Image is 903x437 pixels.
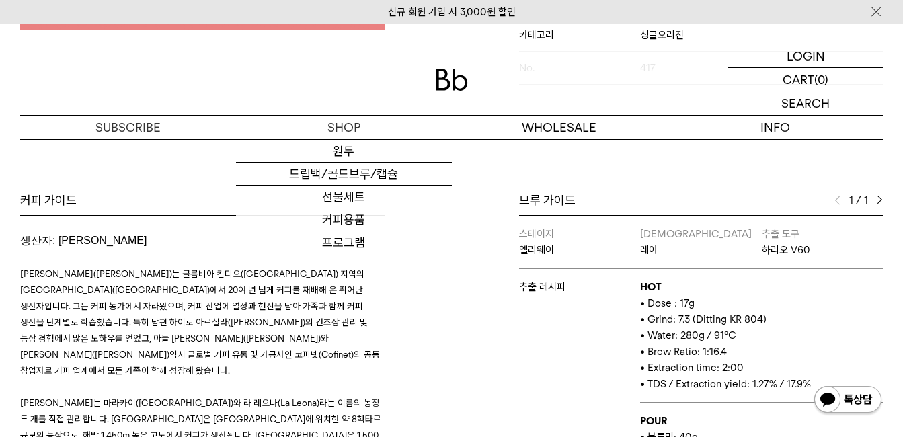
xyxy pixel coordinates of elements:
p: (0) [814,68,828,91]
p: 추출 레시피 [519,279,641,295]
span: 추출 도구 [762,228,799,240]
p: LOGIN [787,44,825,67]
a: SHOP [236,116,452,139]
span: • Brew Ratio: 1:16.4 [640,346,727,358]
span: • TDS / Extraction yield: 1.27% / 17.9% [640,378,811,390]
b: POUR [640,415,667,427]
img: 카카오톡 채널 1:1 채팅 버튼 [813,385,883,417]
a: CART (0) [728,68,883,91]
span: • Grind: 7.3 (Ditting KR 804) [640,313,767,325]
a: 선물세트 [236,186,452,208]
p: SEARCH [781,91,830,115]
a: 원두 [236,140,452,163]
div: 브루 가이드 [519,192,884,208]
p: WHOLESALE [452,116,668,139]
p: 하리오 V60 [762,242,884,258]
span: • Extraction time: 2:00 [640,362,744,374]
img: 로고 [436,69,468,91]
a: LOGIN [728,44,883,68]
p: 레아 [640,242,762,258]
span: [PERSON_NAME]([PERSON_NAME])는 콜롬비아 킨디오([GEOGRAPHIC_DATA]) 지역의 [GEOGRAPHIC_DATA]([GEOGRAPHIC_DATA]... [20,268,380,376]
p: CART [783,68,814,91]
span: • Dose : 17g [640,297,695,309]
span: • Water: 280g / 91°C [640,329,736,342]
span: 스테이지 [519,228,554,240]
p: INFO [667,116,883,139]
a: SUBSCRIBE [20,116,236,139]
span: 1 [847,192,853,208]
a: 커피용품 [236,208,452,231]
p: 엘리웨이 [519,242,641,258]
span: 1 [864,192,870,208]
a: 드립백/콜드브루/캡슐 [236,163,452,186]
span: / [856,192,861,208]
a: 프로그램 [236,231,452,254]
span: [DEMOGRAPHIC_DATA] [640,228,752,240]
b: HOT [640,281,662,293]
span: 생산자: [PERSON_NAME] [20,235,147,246]
a: 신규 회원 가입 시 3,000원 할인 [388,6,516,18]
div: 커피 가이드 [20,192,385,208]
